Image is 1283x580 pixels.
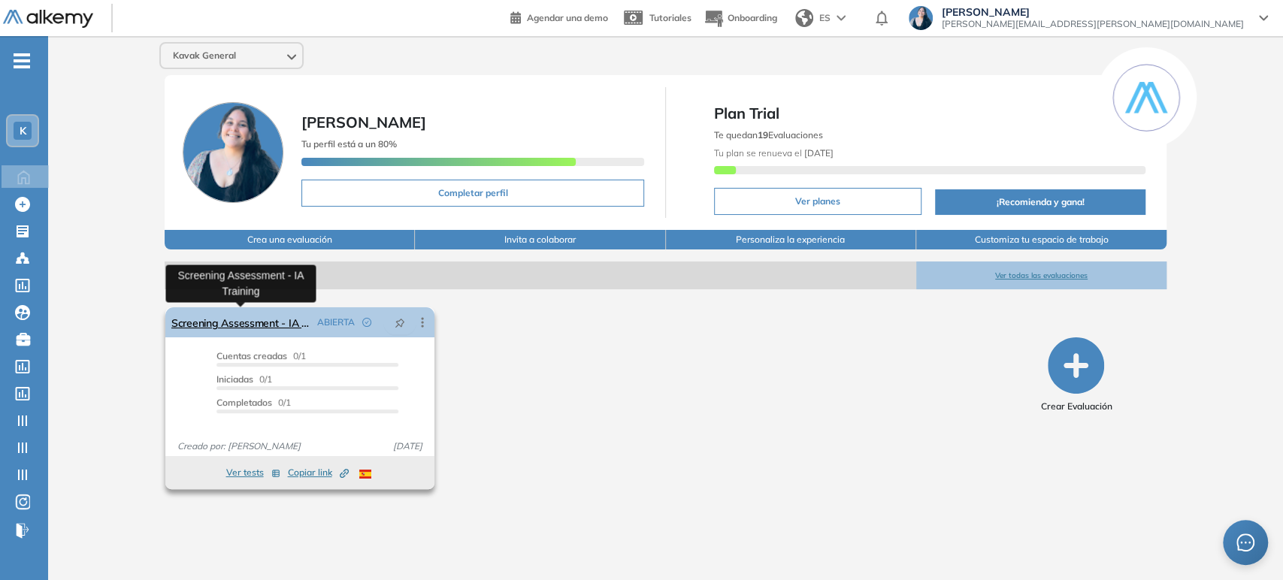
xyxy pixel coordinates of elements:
span: Creado por: [PERSON_NAME] [171,440,307,453]
a: Agendar una demo [510,8,608,26]
div: Screening Assessment - IA Training [165,264,316,302]
span: ES [819,11,831,25]
span: message [1236,533,1254,551]
span: Copiar link [288,466,349,479]
img: Foto de perfil [183,102,283,203]
span: Evaluaciones abiertas [165,261,916,289]
span: Kavak General [173,50,236,62]
span: check-circle [362,318,371,327]
img: world [795,9,813,27]
button: Ver tests [226,464,280,482]
span: Te quedan Evaluaciones [714,129,823,140]
span: pushpin [395,316,405,328]
span: Agendar una demo [527,12,608,23]
b: 19 [758,129,768,140]
button: Completar perfil [301,180,644,207]
img: Logo [3,10,93,29]
button: Personaliza la experiencia [666,230,916,249]
span: 0/1 [216,373,272,385]
span: Onboarding [728,12,777,23]
button: Crear Evaluación [1040,337,1112,413]
button: Onboarding [704,2,777,35]
span: 0/1 [216,397,291,408]
button: ¡Recomienda y gana! [935,189,1145,215]
span: Tu perfil está a un 80% [301,138,397,150]
span: [PERSON_NAME][EMAIL_ADDRESS][PERSON_NAME][DOMAIN_NAME] [942,18,1244,30]
button: Ver todas las evaluaciones [916,261,1167,289]
span: Plan Trial [714,102,1145,125]
span: Tu plan se renueva el [714,147,834,159]
span: Tutoriales [649,12,691,23]
span: K [20,125,26,137]
button: Crea una evaluación [165,230,415,249]
img: ESP [359,470,371,479]
span: Iniciadas [216,373,253,385]
button: Copiar link [288,464,349,482]
span: Crear Evaluación [1040,400,1112,413]
i: - [14,59,30,62]
span: Completados [216,397,272,408]
img: arrow [837,15,846,21]
button: Ver planes [714,188,921,215]
button: Customiza tu espacio de trabajo [916,230,1167,249]
span: 0/1 [216,350,306,361]
span: Cuentas creadas [216,350,287,361]
button: Invita a colaborar [415,230,665,249]
span: [PERSON_NAME] [942,6,1244,18]
span: [DATE] [387,440,428,453]
button: pushpin [383,310,416,334]
span: [PERSON_NAME] [301,113,426,131]
span: ABIERTA [317,316,355,329]
b: [DATE] [802,147,834,159]
a: Screening Assessment - IA Training [171,307,311,337]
